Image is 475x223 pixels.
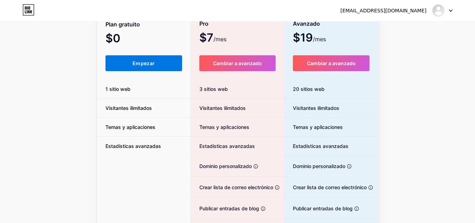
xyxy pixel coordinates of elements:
[105,55,182,71] button: Empezar
[313,36,326,43] font: /mes
[105,143,161,149] font: Estadísticas avanzadas
[199,55,276,71] button: Cambiar a avanzado
[340,8,426,13] font: [EMAIL_ADDRESS][DOMAIN_NAME]
[307,60,356,66] font: Cambiar a avanzado
[199,105,246,111] font: Visitantes ilimitados
[293,55,370,71] button: Cambiar a avanzado
[199,124,249,130] font: Temas y aplicaciones
[213,60,262,66] font: Cambiar a avanzado
[105,31,120,45] font: $0
[199,86,228,92] font: 3 sitios web
[199,143,255,149] font: Estadísticas avanzadas
[293,105,339,111] font: Visitantes ilimitados
[199,20,208,27] font: Pro
[105,21,140,28] font: Plan gratuito
[293,124,343,130] font: Temas y aplicaciones
[105,105,152,111] font: Visitantes ilimitados
[293,163,345,169] font: Dominio personalizado
[199,205,259,211] font: Publicar entradas de blog
[105,124,155,130] font: Temas y aplicaciones
[293,20,320,27] font: Avanzado
[199,184,273,190] font: Crear lista de correo electrónico
[199,31,213,44] font: $7
[105,86,130,92] font: 1 sitio web
[293,184,367,190] font: Crear lista de correo electrónico
[213,36,226,43] font: /mes
[293,205,353,211] font: Publicar entradas de blog
[293,143,348,149] font: Estadísticas avanzadas
[133,60,155,66] font: Empezar
[293,31,313,44] font: $19
[293,86,325,92] font: 20 sitios web
[432,4,445,17] img: bancomental
[199,163,252,169] font: Dominio personalizado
